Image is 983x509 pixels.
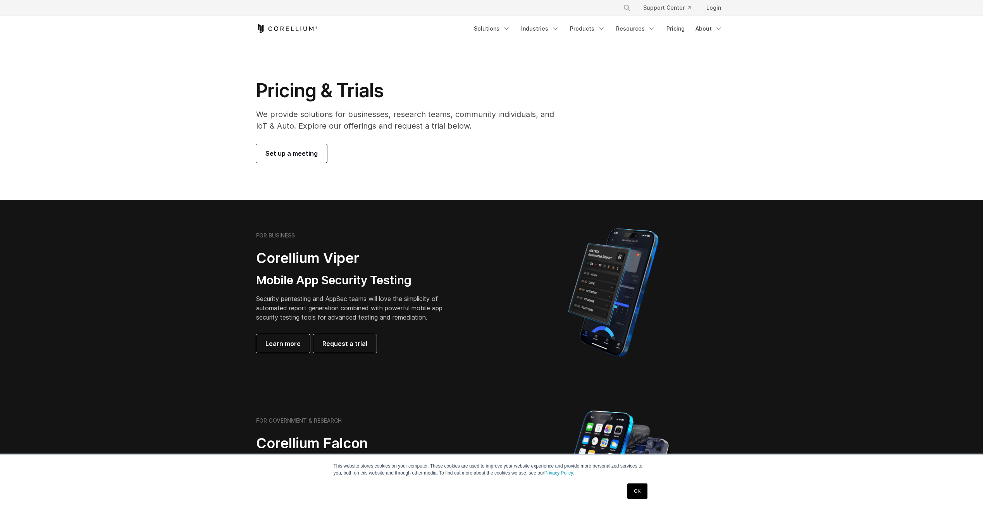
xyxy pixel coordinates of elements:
[256,334,310,353] a: Learn more
[256,435,473,452] h2: Corellium Falcon
[614,1,727,15] div: Navigation Menu
[256,144,327,163] a: Set up a meeting
[662,22,689,36] a: Pricing
[565,22,610,36] a: Products
[256,108,565,132] p: We provide solutions for businesses, research teams, community individuals, and IoT & Auto. Explo...
[265,149,318,158] span: Set up a meeting
[555,225,671,360] img: Corellium MATRIX automated report on iPhone showing app vulnerability test results across securit...
[334,463,650,476] p: This website stores cookies on your computer. These cookies are used to improve your website expe...
[516,22,564,36] a: Industries
[322,339,367,348] span: Request a trial
[265,339,301,348] span: Learn more
[469,22,515,36] a: Solutions
[256,79,565,102] h1: Pricing & Trials
[627,483,647,499] a: OK
[256,294,454,322] p: Security pentesting and AppSec teams will love the simplicity of automated report generation comb...
[611,22,660,36] a: Resources
[256,273,454,288] h3: Mobile App Security Testing
[256,232,295,239] h6: FOR BUSINESS
[700,1,727,15] a: Login
[620,1,634,15] button: Search
[256,417,342,424] h6: FOR GOVERNMENT & RESEARCH
[544,470,574,476] a: Privacy Policy.
[313,334,377,353] a: Request a trial
[637,1,697,15] a: Support Center
[256,24,318,33] a: Corellium Home
[469,22,727,36] div: Navigation Menu
[691,22,727,36] a: About
[256,249,454,267] h2: Corellium Viper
